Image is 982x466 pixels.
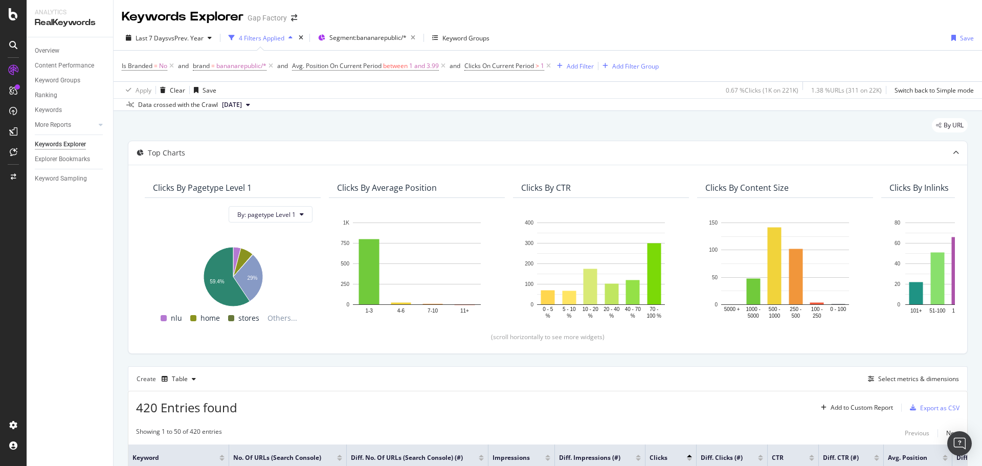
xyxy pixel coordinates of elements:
[525,220,533,226] text: 400
[878,374,959,383] div: Select metrics & dimensions
[823,453,859,462] span: Diff. CTR (#)
[464,61,534,70] span: Clicks On Current Period
[341,240,349,246] text: 750
[263,312,301,324] span: Others...
[598,60,659,72] button: Add Filter Group
[546,313,550,319] text: %
[122,8,243,26] div: Keywords Explorer
[559,453,620,462] span: Diff. Impressions (#)
[248,13,287,23] div: Gap Factory
[650,453,672,462] span: Clicks
[905,429,929,437] div: Previous
[748,313,760,319] text: 5000
[35,139,86,150] div: Keywords Explorer
[156,82,185,98] button: Clear
[170,86,185,95] div: Clear
[525,240,533,246] text: 300
[746,306,761,312] text: 1000 -
[35,46,59,56] div: Overview
[952,308,965,314] text: 16-50
[905,427,929,439] button: Previous
[525,281,533,287] text: 100
[910,308,922,314] text: 101+
[136,399,237,416] span: 420 Entries found
[543,306,553,312] text: 0 - 5
[216,59,266,73] span: bananarepublic/*
[148,148,185,158] div: Top Charts
[929,308,946,314] text: 51-100
[277,61,288,70] div: and
[535,61,539,70] span: >
[122,61,152,70] span: Is Branded
[397,308,405,314] text: 4-6
[567,313,571,319] text: %
[932,118,968,132] div: legacy label
[239,34,284,42] div: 4 Filters Applied
[211,61,215,70] span: =
[541,59,544,73] span: 1
[944,122,964,128] span: By URL
[168,34,204,42] span: vs Prev. Year
[35,173,87,184] div: Keyword Sampling
[35,173,106,184] a: Keyword Sampling
[35,75,80,86] div: Keyword Groups
[715,302,718,307] text: 0
[460,308,469,314] text: 11+
[563,306,576,312] text: 5 - 10
[229,206,313,223] button: By: pagetype Level 1
[35,46,106,56] a: Overview
[210,279,224,285] text: 59.4%
[237,210,296,219] span: By: pagetype Level 1
[132,453,204,462] span: Keyword
[341,281,349,287] text: 250
[709,248,718,253] text: 100
[178,61,189,71] button: and
[791,313,800,319] text: 500
[218,99,254,111] button: [DATE]
[701,453,743,462] span: Diff. Clicks (#)
[604,306,620,312] text: 20 - 40
[428,308,438,314] text: 7-10
[705,183,789,193] div: Clicks By Content Size
[35,75,106,86] a: Keyword Groups
[724,306,740,312] text: 5000 +
[222,100,242,109] span: 2025 Sep. 10th
[609,313,614,319] text: %
[567,62,594,71] div: Add Filter
[178,61,189,70] div: and
[35,154,106,165] a: Explorer Bookmarks
[897,302,900,307] text: 0
[337,217,497,320] div: A chart.
[233,453,322,462] span: No. of URLs (Search Console)
[772,453,794,462] span: CTR
[337,183,437,193] div: Clicks By Average Position
[153,183,252,193] div: Clicks By pagetype Level 1
[351,453,463,462] span: Diff. No. of URLs (Search Console) (#)
[122,30,216,46] button: Last 7 DaysvsPrev. Year
[35,139,106,150] a: Keywords Explorer
[813,313,821,319] text: 250
[35,90,106,101] a: Ranking
[830,306,846,312] text: 0 - 100
[153,242,313,308] div: A chart.
[769,313,780,319] text: 1000
[450,61,460,71] button: and
[889,183,949,193] div: Clicks By Inlinks
[35,105,62,116] div: Keywords
[428,30,494,46] button: Keyword Groups
[329,33,407,42] span: Segment: bananarepublic/*
[193,61,210,70] span: brand
[238,312,259,324] span: stores
[895,86,974,95] div: Switch back to Simple mode
[225,30,297,46] button: 4 Filters Applied
[553,60,594,72] button: Add Filter
[864,373,959,385] button: Select metrics & dimensions
[35,17,105,29] div: RealKeywords
[811,86,882,95] div: 1.38 % URLs ( 311 on 22K )
[35,120,96,130] a: More Reports
[203,86,216,95] div: Save
[583,306,599,312] text: 10 - 20
[247,275,257,281] text: 29%
[811,306,823,312] text: 100 -
[625,306,641,312] text: 40 - 70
